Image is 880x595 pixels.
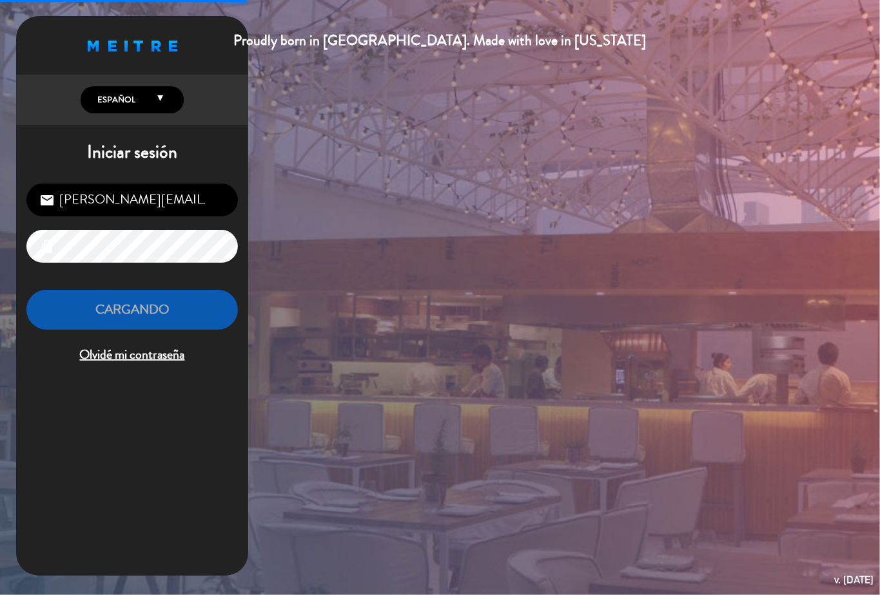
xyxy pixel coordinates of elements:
input: Correo Electrónico [26,184,238,216]
h1: Iniciar sesión [16,142,248,164]
i: lock [39,239,55,254]
span: Español [94,93,135,106]
span: Olvidé mi contraseña [26,345,238,366]
div: v. [DATE] [834,571,874,589]
button: Cargando [26,290,238,330]
i: email [39,193,55,208]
